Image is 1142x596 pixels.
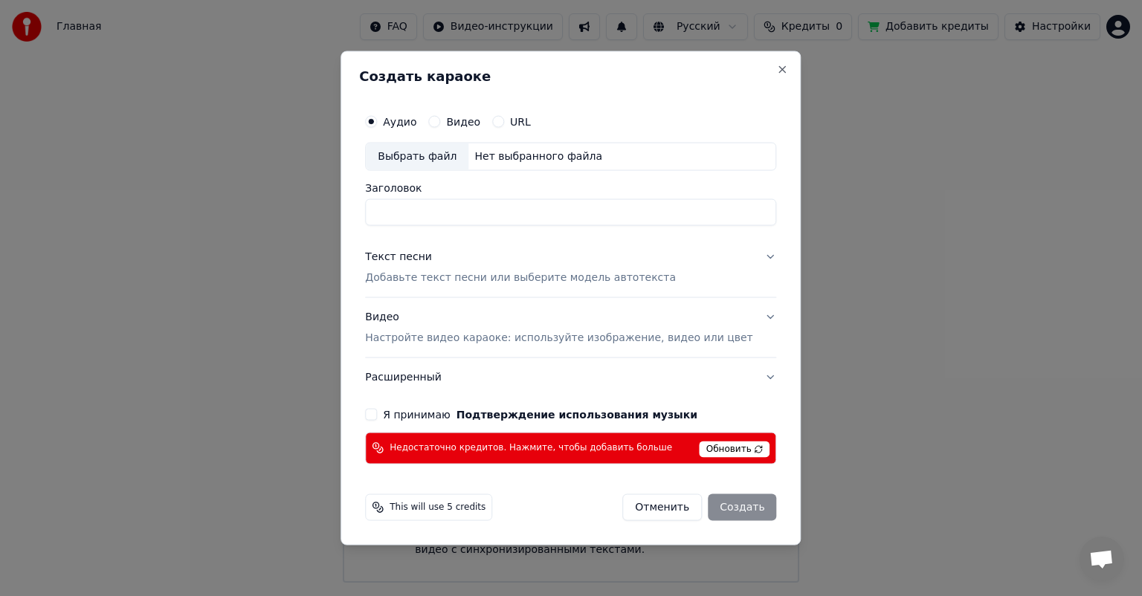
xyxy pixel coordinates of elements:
label: URL [510,117,531,127]
label: Аудио [383,117,416,127]
button: ВидеоНастройте видео караоке: используйте изображение, видео или цвет [365,298,776,357]
span: Недостаточно кредитов. Нажмите, чтобы добавить больше [390,442,672,454]
label: Заголовок [365,183,776,193]
div: Текст песни [365,250,432,265]
div: Выбрать файл [366,143,468,170]
button: Расширенный [365,357,776,396]
span: This will use 5 credits [390,501,485,513]
button: Текст песниДобавьте текст песни или выберите модель автотекста [365,238,776,297]
h2: Создать караоке [359,70,782,83]
button: Отменить [622,493,702,520]
label: Видео [446,117,480,127]
button: Я принимаю [457,409,697,419]
span: Обновить [700,441,770,457]
div: Нет выбранного файла [468,149,608,164]
div: Видео [365,310,752,346]
p: Добавьте текст песни или выберите модель автотекста [365,271,676,285]
p: Настройте видео караоке: используйте изображение, видео или цвет [365,330,752,345]
label: Я принимаю [383,409,697,419]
